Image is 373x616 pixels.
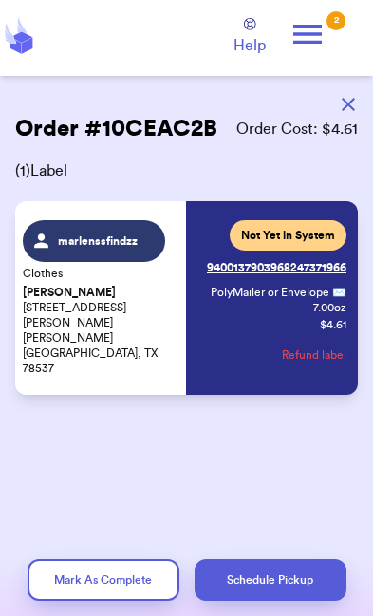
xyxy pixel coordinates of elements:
button: Refund label [282,334,346,376]
button: Mark As Complete [28,559,179,601]
button: Schedule Pickup [195,559,346,601]
div: 2 [326,11,345,30]
span: Not Yet in System [241,228,335,243]
a: 9400137903968247371966 [207,252,346,283]
span: Help [233,34,266,57]
p: $ 4.61 [320,317,346,332]
span: marlenssfindzz [58,233,138,249]
h2: Order # 10CEAC2B [15,114,217,144]
span: 7.00 oz [214,300,346,315]
p: [STREET_ADDRESS][PERSON_NAME][PERSON_NAME] [GEOGRAPHIC_DATA], TX 78537 [23,285,177,376]
p: Clothes [23,266,177,281]
span: Order Cost: $ 4.61 [236,118,358,140]
a: Help [233,18,266,57]
span: [PERSON_NAME] [23,286,116,300]
span: PolyMailer or Envelope ✉️ [211,287,346,298]
span: ( 1 ) Label [15,159,358,182]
